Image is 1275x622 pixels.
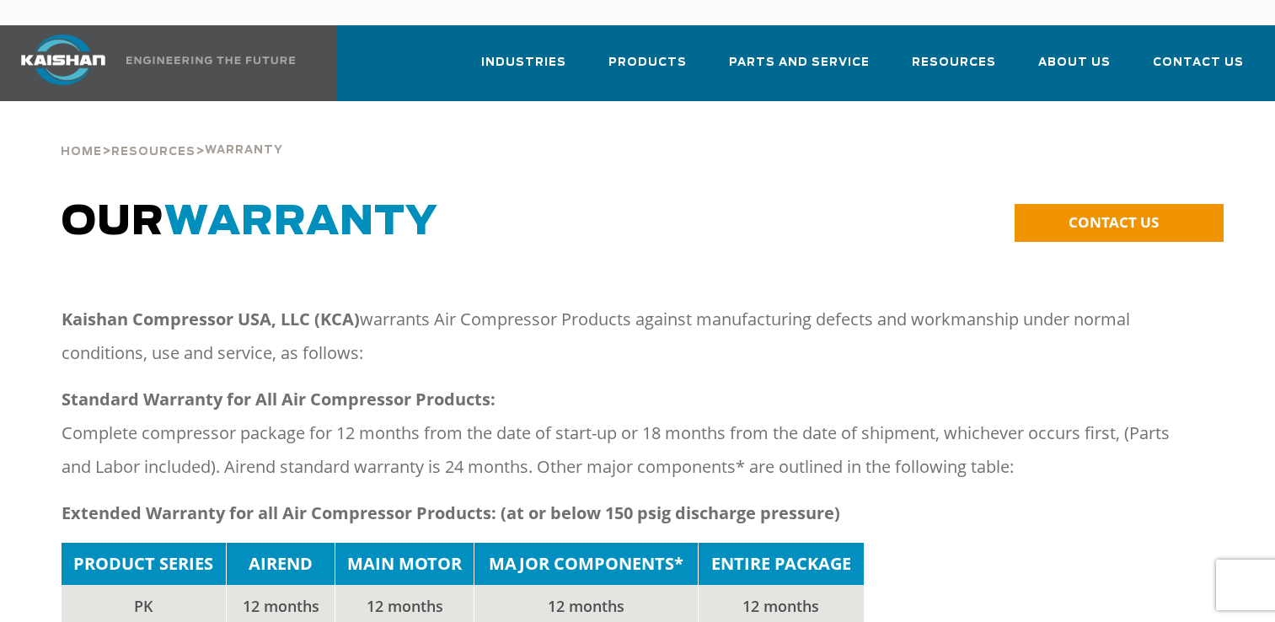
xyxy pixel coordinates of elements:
span: Resources [912,53,996,72]
span: Parts and Service [729,53,870,72]
strong: Extended Warranty for all Air Compressor Products: (at or below 150 psig discharge pressure) [62,501,840,524]
span: OUR [62,202,438,243]
a: Home [61,143,102,158]
span: Warranty [205,145,283,156]
a: CONTACT US [1015,204,1224,242]
img: Engineering the future [126,56,295,64]
span: Home [61,147,102,158]
p: warrants Air Compressor Products against manufacturing defects and workmanship under normal condi... [62,303,1184,370]
span: Industries [481,53,566,72]
div: > > [61,101,283,165]
td: AIREND [227,543,335,585]
span: Products [608,53,687,72]
a: Parts and Service [729,40,870,98]
td: PRODUCT SERIES [62,543,227,585]
span: Resources [111,147,196,158]
a: Products [608,40,687,98]
a: Resources [912,40,996,98]
span: Contact Us [1153,53,1244,72]
span: WARRANTY [164,202,438,243]
span: About Us [1038,53,1111,72]
td: ENTIRE PACKAGE [698,543,863,585]
p: Complete compressor package for 12 months from the date of start-up or 18 months from the date of... [62,383,1184,484]
a: Industries [481,40,566,98]
a: About Us [1038,40,1111,98]
span: CONTACT US [1069,212,1159,232]
a: Contact Us [1153,40,1244,98]
strong: Standard Warranty for All Air Compressor Products: [62,388,496,410]
a: Resources [111,143,196,158]
strong: Kaishan Compressor USA, LLC (KCA) [62,308,360,330]
td: MAJOR COMPONENTS* [474,543,698,585]
td: MAIN MOTOR [335,543,474,585]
